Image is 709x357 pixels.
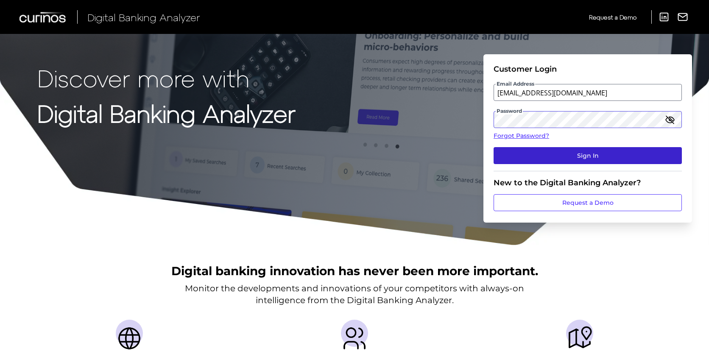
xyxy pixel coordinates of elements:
[494,64,682,74] div: Customer Login
[87,11,200,23] span: Digital Banking Analyzer
[496,81,535,87] span: Email Address
[566,325,593,352] img: Journeys
[37,64,296,91] p: Discover more with
[589,14,636,21] span: Request a Demo
[494,194,682,211] a: Request a Demo
[494,178,682,187] div: New to the Digital Banking Analyzer?
[589,10,636,24] a: Request a Demo
[341,325,368,352] img: Providers
[494,147,682,164] button: Sign In
[20,12,67,22] img: Curinos
[496,108,523,114] span: Password
[116,325,143,352] img: Countries
[37,99,296,127] strong: Digital Banking Analyzer
[185,282,524,306] p: Monitor the developments and innovations of your competitors with always-on intelligence from the...
[494,131,682,140] a: Forgot Password?
[171,263,538,279] h2: Digital banking innovation has never been more important.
